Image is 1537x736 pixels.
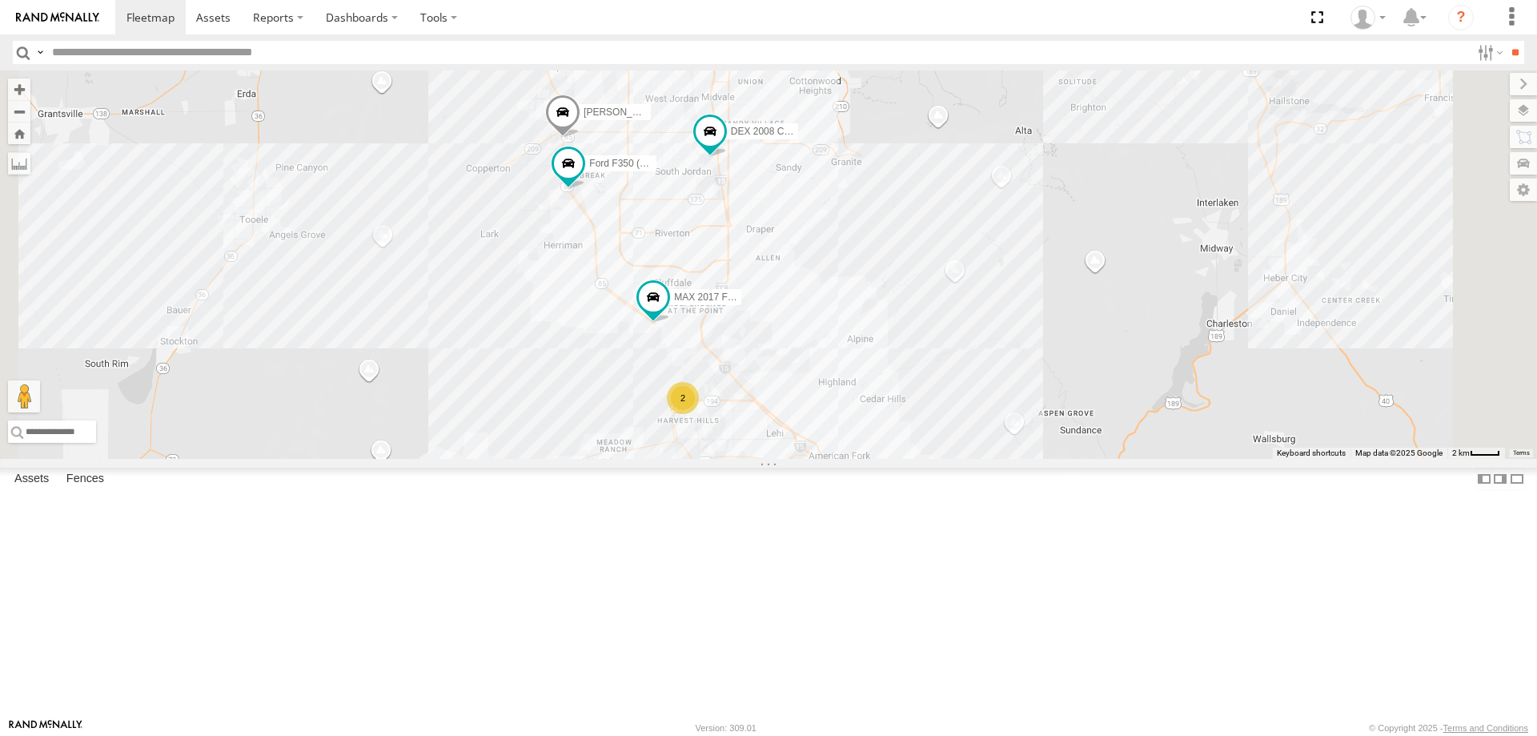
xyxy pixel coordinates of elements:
[1513,450,1530,456] a: Terms (opens in new tab)
[731,126,805,137] span: DEX 2008 Chevy
[1510,179,1537,201] label: Map Settings
[667,382,699,414] div: 2
[589,158,688,169] span: Ford F350 (Shop/R&R)
[1448,5,1474,30] i: ?
[1476,468,1492,491] label: Dock Summary Table to the Left
[16,12,99,23] img: rand-logo.svg
[1443,723,1528,733] a: Terms and Conditions
[1345,6,1391,30] div: Allen Bauer
[674,292,744,303] span: MAX 2017 F150
[58,468,112,490] label: Fences
[1509,468,1525,491] label: Hide Summary Table
[1355,448,1443,457] span: Map data ©2025 Google
[1471,41,1506,64] label: Search Filter Options
[1447,448,1505,459] button: Map Scale: 2 km per 34 pixels
[696,723,756,733] div: Version: 309.01
[1492,468,1508,491] label: Dock Summary Table to the Right
[8,100,30,123] button: Zoom out
[8,152,30,175] label: Measure
[6,468,57,490] label: Assets
[34,41,46,64] label: Search Query
[1277,448,1346,459] button: Keyboard shortcuts
[584,107,740,118] span: [PERSON_NAME] 2016 Chevy 3500
[8,380,40,412] button: Drag Pegman onto the map to open Street View
[8,78,30,100] button: Zoom in
[8,123,30,144] button: Zoom Home
[9,720,82,736] a: Visit our Website
[1369,723,1528,733] div: © Copyright 2025 -
[1452,448,1470,457] span: 2 km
